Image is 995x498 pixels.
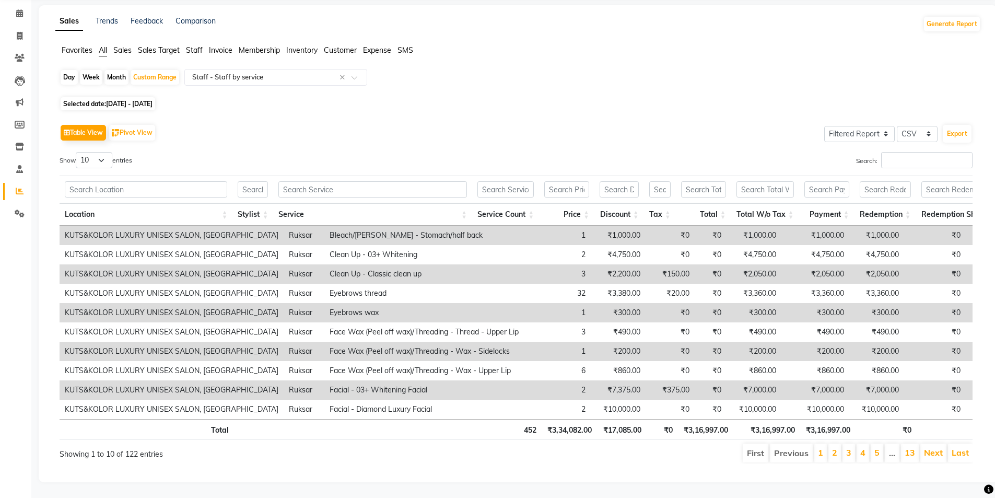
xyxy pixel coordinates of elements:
td: KUTS&KOLOR LUXURY UNISEX SALON, [GEOGRAPHIC_DATA] [60,226,284,245]
input: Search Redemption [860,181,911,198]
td: ₹0 [646,226,695,245]
td: ₹0 [646,361,695,380]
th: Service: activate to sort column ascending [273,203,472,226]
td: Eyebrows wax [324,303,524,322]
td: ₹0 [695,245,727,264]
td: ₹1,000.00 [591,226,646,245]
td: Ruksar [284,245,324,264]
td: KUTS&KOLOR LUXURY UNISEX SALON, [GEOGRAPHIC_DATA] [60,322,284,342]
input: Search Service [278,181,467,198]
td: ₹860.00 [781,361,849,380]
td: ₹0 [695,303,727,322]
td: ₹0 [904,245,966,264]
a: 1 [818,447,823,458]
td: ₹0 [904,322,966,342]
td: ₹0 [904,400,966,419]
td: ₹860.00 [849,361,904,380]
td: ₹300.00 [781,303,849,322]
td: Face Wax (Peel off wax)/Threading - Thread - Upper Lip [324,322,524,342]
td: 6 [524,361,591,380]
button: Table View [61,125,106,141]
td: ₹3,360.00 [727,284,781,303]
th: ₹0 [647,419,678,439]
td: Face Wax (Peel off wax)/Threading - Wax - Upper Lip [324,361,524,380]
div: Month [104,70,128,85]
td: Clean Up - 03+ Whitening [324,245,524,264]
td: ₹2,050.00 [781,264,849,284]
span: Staff [186,45,203,55]
td: KUTS&KOLOR LUXURY UNISEX SALON, [GEOGRAPHIC_DATA] [60,264,284,284]
td: ₹0 [904,226,966,245]
td: Ruksar [284,226,324,245]
td: ₹10,000.00 [727,400,781,419]
td: ₹150.00 [646,264,695,284]
td: ₹200.00 [781,342,849,361]
td: ₹1,000.00 [727,226,781,245]
td: 1 [524,226,591,245]
td: ₹4,750.00 [781,245,849,264]
th: Payment: activate to sort column ascending [799,203,854,226]
td: ₹0 [695,284,727,303]
button: Export [943,125,971,143]
td: ₹0 [646,303,695,322]
a: Comparison [175,16,216,26]
td: ₹0 [695,342,727,361]
a: Feedback [131,16,163,26]
td: ₹0 [904,380,966,400]
td: Eyebrows thread [324,284,524,303]
a: Trends [96,16,118,26]
td: Facial - 03+ Whitening Facial [324,380,524,400]
td: 1 [524,342,591,361]
button: Pivot View [109,125,155,141]
td: Facial - Diamond Luxury Facial [324,400,524,419]
td: ₹490.00 [849,322,904,342]
a: 3 [846,447,851,458]
td: ₹490.00 [727,322,781,342]
td: 1 [524,303,591,322]
td: Ruksar [284,342,324,361]
td: 3 [524,322,591,342]
td: ₹0 [904,284,966,303]
td: ₹20.00 [646,284,695,303]
button: Generate Report [924,17,980,31]
th: Total [60,419,234,439]
td: ₹2,050.00 [849,264,904,284]
td: ₹0 [904,342,966,361]
div: Week [80,70,102,85]
span: All [99,45,107,55]
td: KUTS&KOLOR LUXURY UNISEX SALON, [GEOGRAPHIC_DATA] [60,303,284,322]
td: ₹0 [904,264,966,284]
td: Ruksar [284,361,324,380]
th: ₹17,085.00 [597,419,647,439]
input: Search Tax [649,181,671,198]
td: ₹860.00 [727,361,781,380]
th: Tax: activate to sort column ascending [644,203,676,226]
input: Search Stylist [238,181,268,198]
td: Bleach/[PERSON_NAME] - Stomach/half back [324,226,524,245]
span: Sales Target [138,45,180,55]
td: ₹7,000.00 [727,380,781,400]
th: Price: activate to sort column ascending [539,203,594,226]
th: Total W/o Tax: activate to sort column ascending [731,203,799,226]
td: ₹10,000.00 [849,400,904,419]
th: ₹0 [856,419,917,439]
th: Discount: activate to sort column ascending [594,203,644,226]
a: 5 [874,447,880,458]
input: Search Location [65,181,227,198]
th: Total: activate to sort column ascending [676,203,731,226]
td: ₹4,750.00 [591,245,646,264]
span: Clear all [340,72,348,83]
a: Last [952,447,969,458]
td: ₹4,750.00 [849,245,904,264]
span: Sales [113,45,132,55]
input: Search: [881,152,973,168]
td: Ruksar [284,322,324,342]
td: ₹0 [904,303,966,322]
td: 2 [524,380,591,400]
div: Custom Range [131,70,179,85]
div: Day [61,70,78,85]
span: Favorites [62,45,92,55]
input: Search Service Count [477,181,534,198]
td: Ruksar [284,400,324,419]
td: ₹1,000.00 [781,226,849,245]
